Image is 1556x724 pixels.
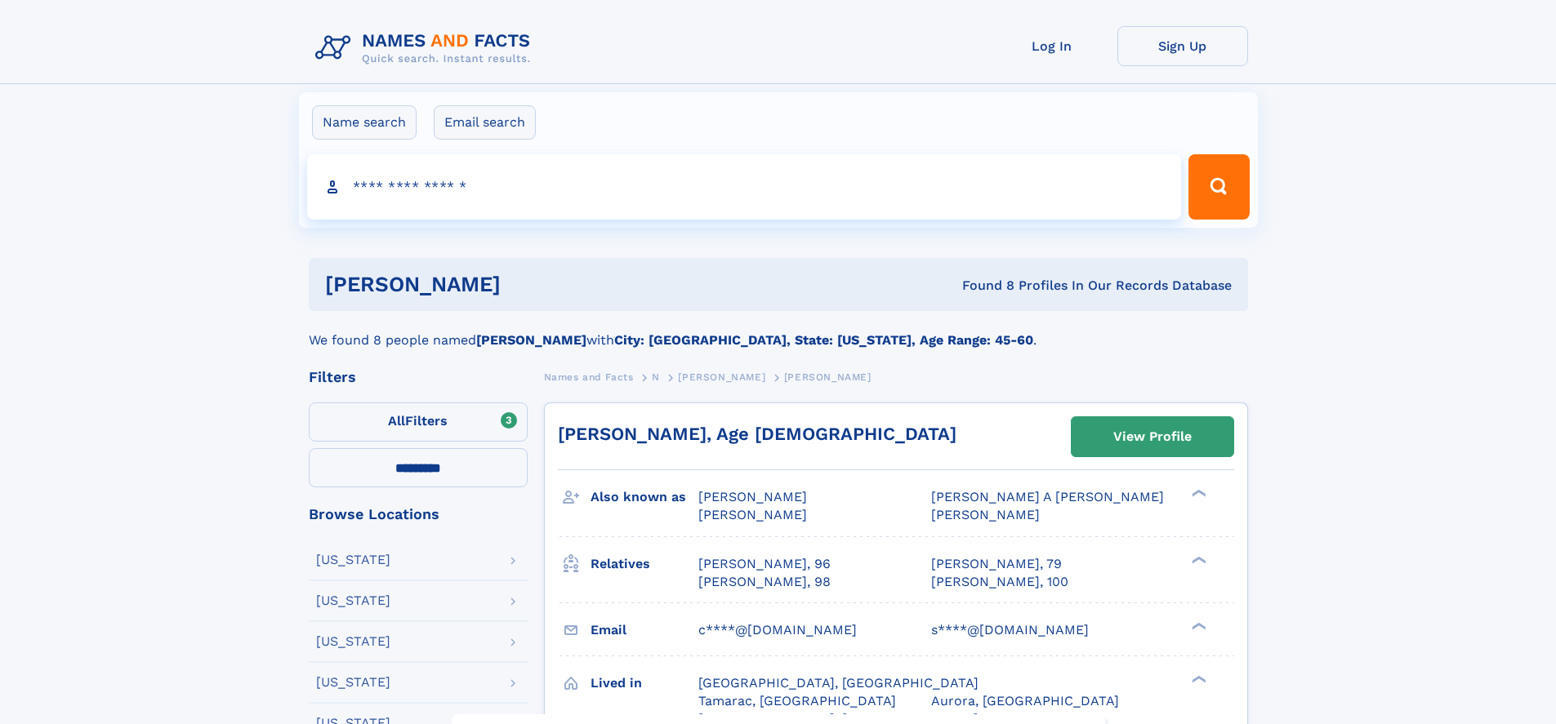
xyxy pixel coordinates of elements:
[1188,154,1249,220] button: Search Button
[309,311,1248,350] div: We found 8 people named with .
[698,693,896,708] span: Tamarac, [GEOGRAPHIC_DATA]
[698,489,807,504] span: [PERSON_NAME]
[1188,620,1207,631] div: ❯
[316,594,390,607] div: [US_STATE]
[652,366,660,387] a: N
[1188,554,1207,565] div: ❯
[1113,418,1192,455] div: View Profile
[309,402,528,442] label: Filters
[698,573,831,591] a: [PERSON_NAME], 98
[591,483,698,511] h3: Also known as
[316,676,390,689] div: [US_STATE]
[784,371,872,383] span: [PERSON_NAME]
[476,332,586,348] b: [PERSON_NAME]
[307,154,1182,220] input: search input
[678,371,765,383] span: [PERSON_NAME]
[309,26,544,70] img: Logo Names and Facts
[652,371,660,383] span: N
[312,105,417,140] label: Name search
[591,616,698,644] h3: Email
[987,26,1117,66] a: Log In
[931,555,1062,573] a: [PERSON_NAME], 79
[1188,488,1207,499] div: ❯
[309,507,528,522] div: Browse Locations
[325,274,732,295] h1: [PERSON_NAME]
[316,553,390,566] div: [US_STATE]
[1072,417,1233,456] a: View Profile
[309,370,528,384] div: Filters
[614,332,1033,348] b: City: [GEOGRAPHIC_DATA], State: [US_STATE], Age Range: 45-60
[544,366,634,387] a: Names and Facts
[434,105,536,140] label: Email search
[698,555,831,573] a: [PERSON_NAME], 96
[591,669,698,697] h3: Lived in
[931,489,1164,504] span: [PERSON_NAME] A [PERSON_NAME]
[698,675,979,691] span: [GEOGRAPHIC_DATA], [GEOGRAPHIC_DATA]
[591,550,698,578] h3: Relatives
[316,635,390,648] div: [US_STATE]
[388,413,405,429] span: All
[931,573,1068,591] a: [PERSON_NAME], 100
[1188,673,1207,684] div: ❯
[931,507,1040,522] span: [PERSON_NAME]
[1117,26,1248,66] a: Sign Up
[931,693,1119,708] span: Aurora, [GEOGRAPHIC_DATA]
[698,507,807,522] span: [PERSON_NAME]
[678,366,765,387] a: [PERSON_NAME]
[558,424,956,444] a: [PERSON_NAME], Age [DEMOGRAPHIC_DATA]
[731,277,1232,295] div: Found 8 Profiles In Our Records Database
